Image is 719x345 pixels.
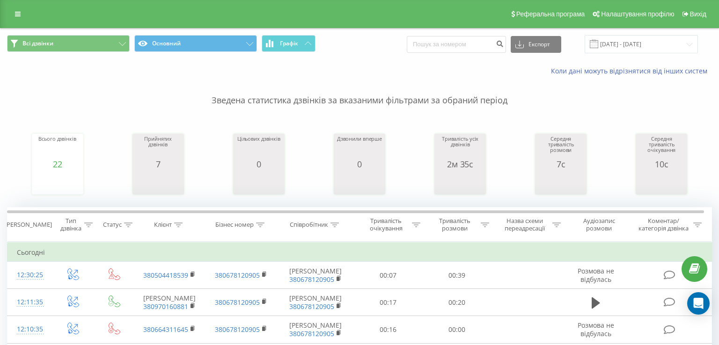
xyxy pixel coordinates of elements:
span: Всі дзвінки [22,40,53,47]
span: Розмова не відбулась [578,266,614,284]
div: Тривалість усіх дзвінків [437,136,484,159]
div: 7 [135,159,182,169]
td: 00:20 [423,289,492,316]
td: [PERSON_NAME] [277,289,354,316]
div: [PERSON_NAME] [5,221,52,229]
a: 380678120905 [215,325,260,334]
a: 380678120905 [289,275,334,284]
div: Тривалість очікування [362,217,410,233]
button: Основний [134,35,257,52]
button: Графік [262,35,315,52]
td: [PERSON_NAME] [134,289,205,316]
div: Назва схеми переадресації [500,217,550,233]
span: Вихід [690,10,706,18]
div: Тип дзвінка [59,217,82,233]
div: 7с [537,159,584,169]
div: 12:11:35 [17,293,42,311]
div: Open Intercom Messenger [687,292,710,315]
a: 380664311645 [143,325,188,334]
div: Всього дзвінків [38,136,76,159]
div: Клієнт [154,221,172,229]
button: Всі дзвінки [7,35,130,52]
div: 0 [337,159,382,169]
div: Співробітник [290,221,328,229]
div: 0 [237,159,280,169]
span: Розмова не відбулась [578,321,614,338]
span: Налаштування профілю [601,10,674,18]
div: Дзвонили вперше [337,136,382,159]
div: Прийнятих дзвінків [135,136,182,159]
p: Зведена статистика дзвінків за вказаними фільтрами за обраний період [7,76,712,107]
td: [PERSON_NAME] [277,316,354,343]
div: Середня тривалість очікування [638,136,685,159]
div: Тривалість розмови [431,217,478,233]
a: 380678120905 [215,298,260,307]
div: 12:10:35 [17,320,42,338]
a: 380678120905 [289,329,334,338]
a: Коли дані можуть відрізнятися вiд інших систем [551,66,712,75]
td: 00:16 [354,316,423,343]
a: 380678120905 [289,302,334,311]
div: 12:30:25 [17,266,42,284]
td: [PERSON_NAME] [277,262,354,289]
span: Реферальна програма [516,10,585,18]
input: Пошук за номером [407,36,506,53]
div: Статус [103,221,122,229]
div: Середня тривалість розмови [537,136,584,159]
div: Цільових дзвінків [237,136,280,159]
div: 10с [638,159,685,169]
a: 380970160881 [143,302,188,311]
div: Аудіозапис розмови [572,217,627,233]
a: 380504418539 [143,271,188,280]
button: Експорт [511,36,561,53]
div: Коментар/категорія дзвінка [636,217,691,233]
td: 00:07 [354,262,423,289]
td: 00:39 [423,262,492,289]
div: Бізнес номер [215,221,254,229]
td: 00:17 [354,289,423,316]
a: 380678120905 [215,271,260,280]
td: Сьогодні [7,243,712,262]
div: 22 [38,159,76,169]
span: Графік [280,40,298,47]
div: 2м 35с [437,159,484,169]
td: 00:00 [423,316,492,343]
